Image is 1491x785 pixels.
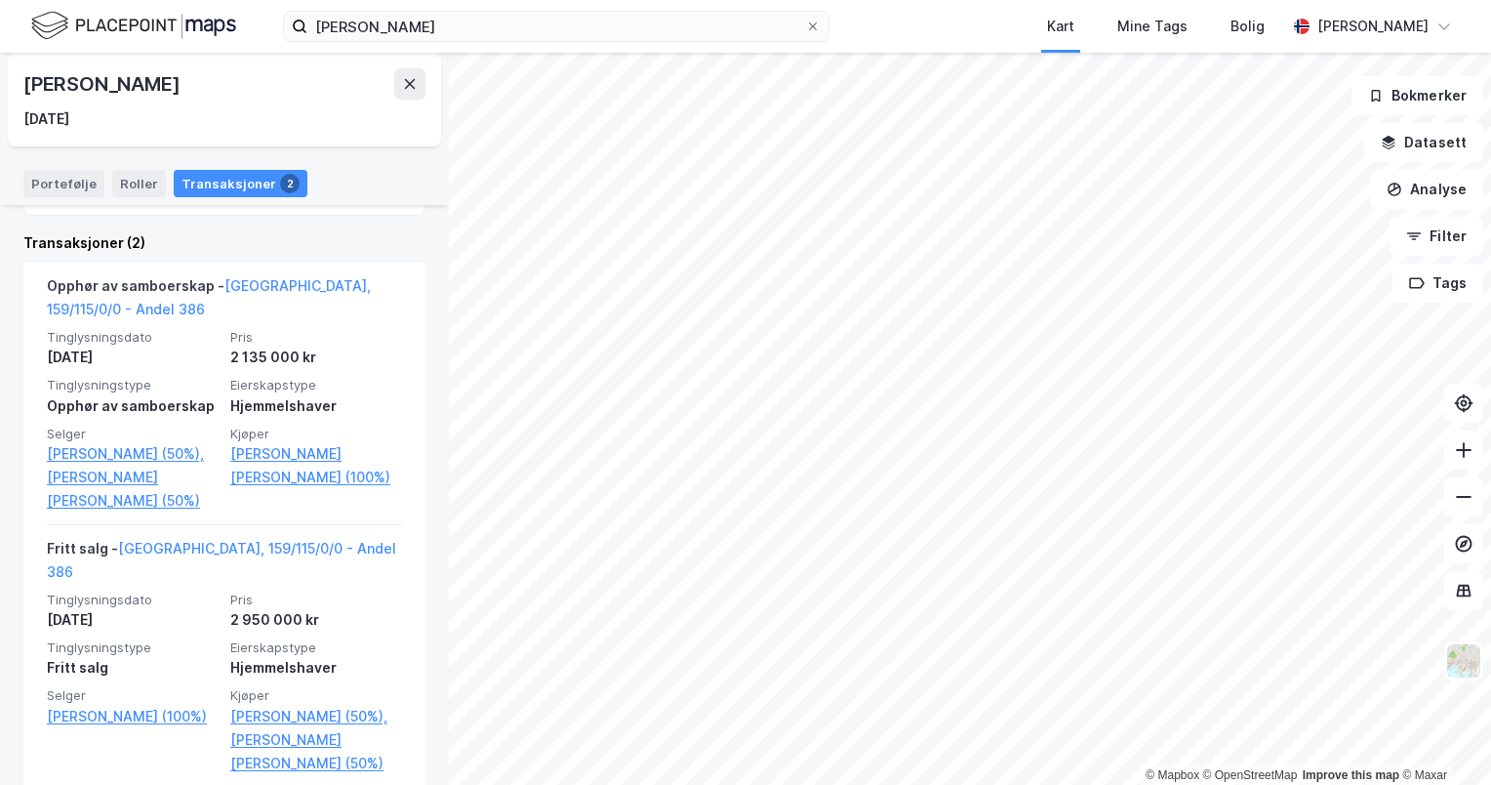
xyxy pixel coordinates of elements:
div: 2 [280,174,300,193]
div: Kontrollprogram for chat [1393,691,1491,785]
div: Opphør av samboerskap [47,394,219,418]
div: Hjemmelshaver [230,656,402,680]
a: [GEOGRAPHIC_DATA], 159/115/0/0 - Andel 386 [47,277,371,317]
div: [DATE] [47,608,219,632]
div: [DATE] [47,346,219,369]
div: [PERSON_NAME] [23,68,183,100]
span: Selger [47,687,219,704]
div: Portefølje [23,170,104,197]
button: Analyse [1370,170,1483,209]
button: Filter [1390,217,1483,256]
div: Hjemmelshaver [230,394,402,418]
span: Eierskapstype [230,377,402,393]
a: [PERSON_NAME] (50%), [47,442,219,466]
span: Tinglysningstype [47,640,219,656]
span: Pris [230,329,402,346]
div: Fritt salg - [47,537,402,592]
div: 2 950 000 kr [230,608,402,632]
span: Tinglysningsdato [47,329,219,346]
div: Kart [1047,15,1074,38]
a: [PERSON_NAME] [PERSON_NAME] (100%) [230,442,402,489]
img: logo.f888ab2527a4732fd821a326f86c7f29.svg [31,9,236,43]
input: Søk på adresse, matrikkel, gårdeiere, leietakere eller personer [307,12,805,41]
a: [PERSON_NAME] (50%), [230,705,402,728]
a: OpenStreetMap [1203,768,1298,782]
a: [PERSON_NAME] (100%) [47,705,219,728]
div: Fritt salg [47,656,219,680]
a: Mapbox [1146,768,1199,782]
div: Transaksjoner (2) [23,231,425,255]
iframe: Chat Widget [1393,691,1491,785]
div: Bolig [1230,15,1265,38]
a: Improve this map [1303,768,1399,782]
span: Kjøper [230,687,402,704]
a: [PERSON_NAME] [PERSON_NAME] (50%) [47,466,219,513]
span: Kjøper [230,426,402,442]
span: Selger [47,426,219,442]
div: Roller [112,170,166,197]
a: [PERSON_NAME] [PERSON_NAME] (50%) [230,728,402,775]
span: Pris [230,592,402,608]
button: Datasett [1364,123,1483,162]
img: Z [1445,642,1482,680]
a: [GEOGRAPHIC_DATA], 159/115/0/0 - Andel 386 [47,540,396,580]
div: Transaksjoner [174,170,307,197]
div: [DATE] [23,107,69,131]
div: Opphør av samboerskap - [47,274,402,329]
span: Tinglysningstype [47,377,219,393]
button: Tags [1392,264,1483,303]
span: Tinglysningsdato [47,592,219,608]
button: Bokmerker [1351,76,1483,115]
div: [PERSON_NAME] [1317,15,1429,38]
div: Mine Tags [1117,15,1188,38]
div: 2 135 000 kr [230,346,402,369]
span: Eierskapstype [230,640,402,656]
